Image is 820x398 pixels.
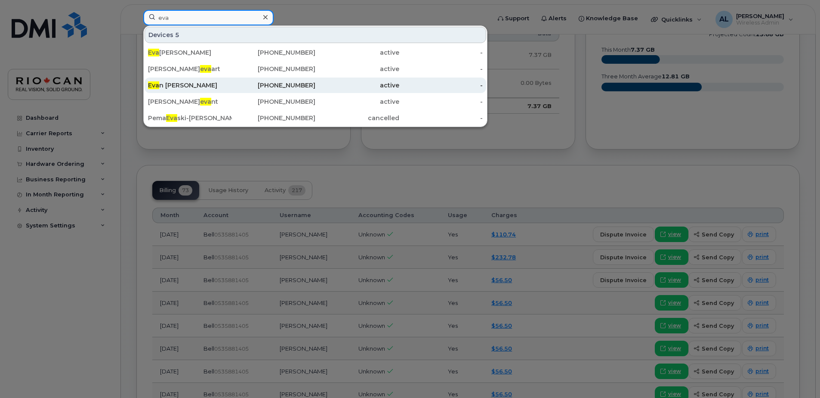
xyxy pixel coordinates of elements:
[148,81,159,89] span: Eva
[175,31,179,39] span: 5
[232,48,316,57] div: [PHONE_NUMBER]
[232,65,316,73] div: [PHONE_NUMBER]
[148,81,232,90] div: n [PERSON_NAME]
[315,65,399,73] div: active
[315,81,399,90] div: active
[399,114,483,122] div: -
[145,45,486,60] a: Eva[PERSON_NAME][PHONE_NUMBER]active-
[145,61,486,77] a: [PERSON_NAME]evaart[PHONE_NUMBER]active-
[148,49,159,56] span: Eva
[143,10,274,25] input: Find something...
[166,114,177,122] span: Eva
[200,98,211,106] span: eva
[148,114,232,122] div: Pema ski-[PERSON_NAME]
[399,81,483,90] div: -
[148,97,232,106] div: [PERSON_NAME] nt
[399,65,483,73] div: -
[232,114,316,122] div: [PHONE_NUMBER]
[399,48,483,57] div: -
[315,114,399,122] div: cancelled
[148,65,232,73] div: [PERSON_NAME] art
[200,65,211,73] span: eva
[232,97,316,106] div: [PHONE_NUMBER]
[145,110,486,126] a: PemaEvaski-[PERSON_NAME][PHONE_NUMBER]cancelled-
[315,48,399,57] div: active
[145,78,486,93] a: Evan [PERSON_NAME][PHONE_NUMBER]active-
[145,27,486,43] div: Devices
[232,81,316,90] div: [PHONE_NUMBER]
[399,97,483,106] div: -
[145,94,486,109] a: [PERSON_NAME]evant[PHONE_NUMBER]active-
[148,48,232,57] div: [PERSON_NAME]
[315,97,399,106] div: active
